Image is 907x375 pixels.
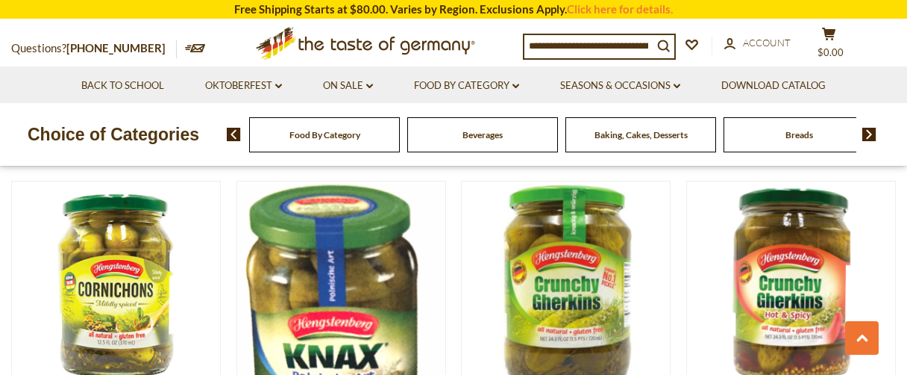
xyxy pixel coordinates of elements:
span: Account [743,37,791,49]
a: Beverages [462,129,503,140]
a: Click here for details. [567,2,673,16]
a: On Sale [323,78,373,94]
a: [PHONE_NUMBER] [66,41,166,55]
a: Breads [785,129,813,140]
img: next arrow [862,128,876,141]
p: Questions? [11,39,177,58]
a: Account [724,35,791,52]
a: Baking, Cakes, Desserts [594,129,688,140]
img: previous arrow [227,128,241,141]
a: Back to School [81,78,164,94]
a: Download Catalog [721,78,826,94]
a: Seasons & Occasions [560,78,680,94]
span: $0.00 [817,46,844,58]
a: Food By Category [414,78,519,94]
a: Oktoberfest [205,78,282,94]
a: Food By Category [289,129,360,140]
button: $0.00 [806,27,851,64]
